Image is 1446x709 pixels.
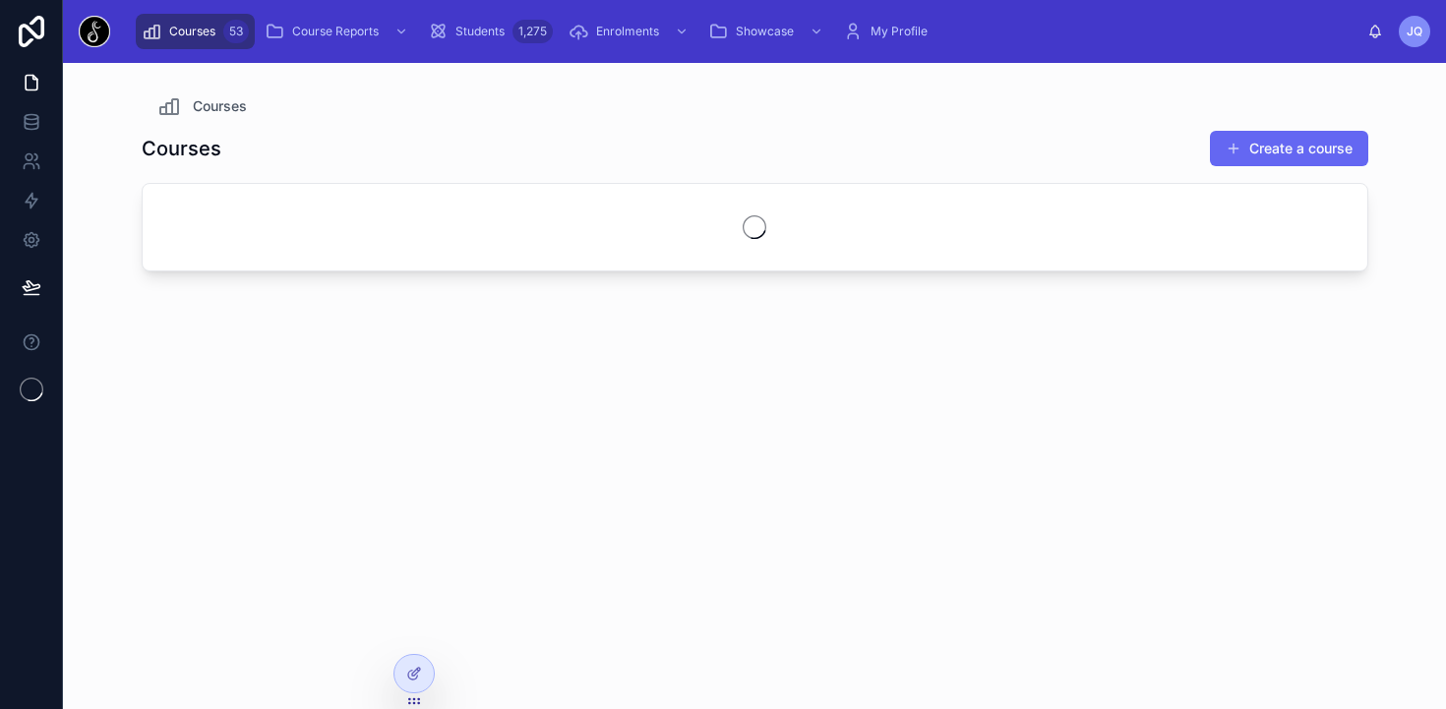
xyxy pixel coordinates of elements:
a: Courses53 [136,14,255,49]
span: Courses [169,24,215,39]
span: JQ [1407,24,1422,39]
a: Showcase [702,14,833,49]
span: Students [455,24,505,39]
div: 53 [223,20,249,43]
a: Courses [157,94,247,118]
div: 1,275 [512,20,553,43]
a: Enrolments [563,14,698,49]
h1: Courses [142,135,221,162]
a: My Profile [837,14,941,49]
span: My Profile [871,24,928,39]
button: Create a course [1210,131,1368,166]
span: Showcase [736,24,794,39]
a: Students1,275 [422,14,559,49]
span: Course Reports [292,24,379,39]
span: Enrolments [596,24,659,39]
img: App logo [79,16,110,47]
a: Course Reports [259,14,418,49]
span: Courses [193,96,247,116]
div: scrollable content [126,10,1367,53]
